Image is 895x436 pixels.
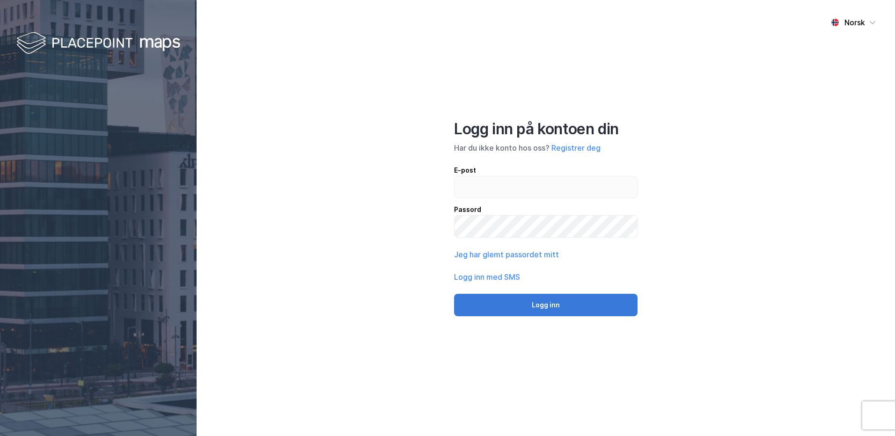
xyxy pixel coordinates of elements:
[454,204,638,215] div: Passord
[454,249,559,260] button: Jeg har glemt passordet mitt
[844,17,865,28] div: Norsk
[16,30,180,58] img: logo-white.f07954bde2210d2a523dddb988cd2aa7.svg
[454,271,520,283] button: Logg inn med SMS
[454,120,638,138] div: Logg inn på kontoen din
[454,165,638,176] div: E-post
[551,142,601,153] button: Registrer deg
[454,142,638,153] div: Har du ikke konto hos oss?
[454,294,638,316] button: Logg inn
[848,391,895,436] div: Kontrollprogram for chat
[848,391,895,436] iframe: Chat Widget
